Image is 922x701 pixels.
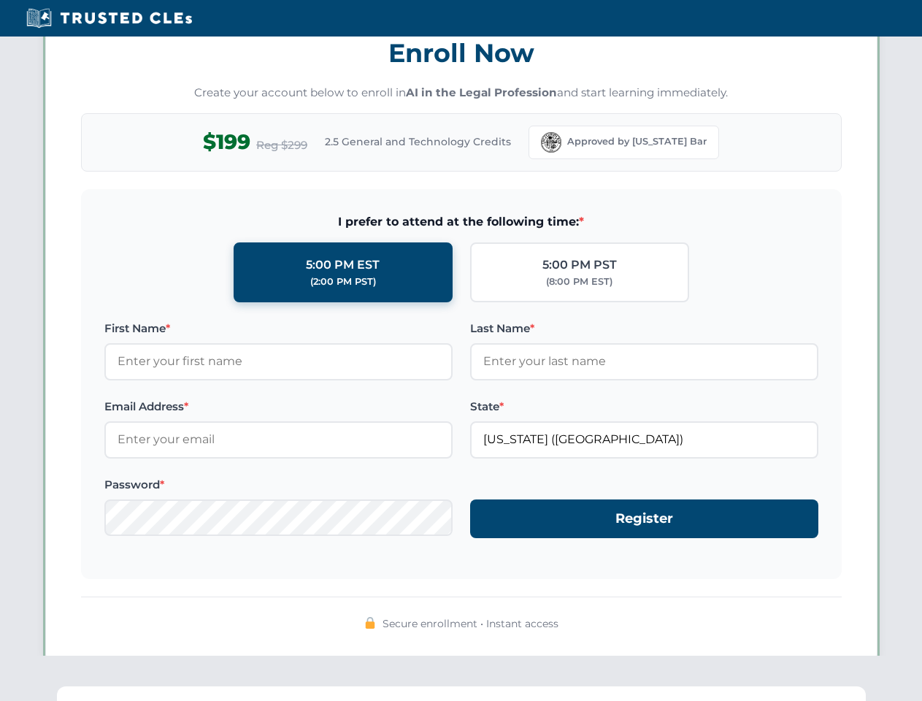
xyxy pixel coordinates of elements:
[256,137,307,154] span: Reg $299
[325,134,511,150] span: 2.5 General and Technology Credits
[470,398,818,415] label: State
[310,275,376,289] div: (2:00 PM PST)
[22,7,196,29] img: Trusted CLEs
[364,617,376,629] img: 🔒
[306,256,380,275] div: 5:00 PM EST
[104,212,818,231] span: I prefer to attend at the following time:
[470,421,818,458] input: Florida (FL)
[383,616,558,632] span: Secure enrollment • Instant access
[470,499,818,538] button: Register
[104,343,453,380] input: Enter your first name
[81,85,842,101] p: Create your account below to enroll in and start learning immediately.
[104,476,453,494] label: Password
[567,134,707,149] span: Approved by [US_STATE] Bar
[542,256,617,275] div: 5:00 PM PST
[546,275,612,289] div: (8:00 PM EST)
[81,30,842,76] h3: Enroll Now
[104,320,453,337] label: First Name
[104,421,453,458] input: Enter your email
[406,85,557,99] strong: AI in the Legal Profession
[203,126,250,158] span: $199
[470,320,818,337] label: Last Name
[470,343,818,380] input: Enter your last name
[104,398,453,415] label: Email Address
[541,132,561,153] img: Florida Bar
